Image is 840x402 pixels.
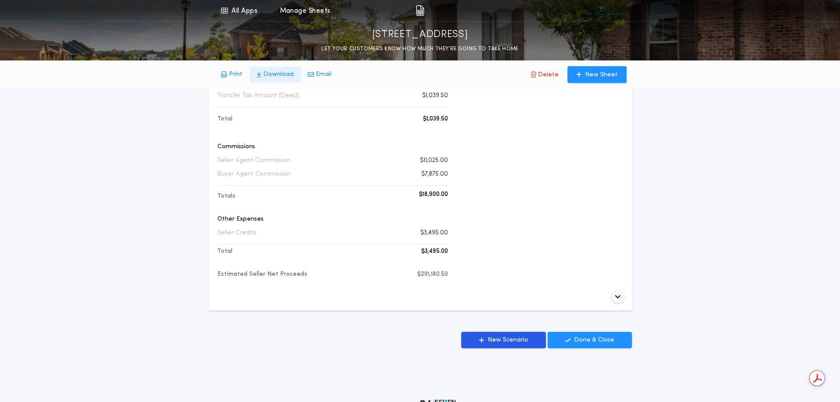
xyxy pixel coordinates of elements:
[548,332,632,348] button: Done & Close
[423,115,448,124] p: $1,039.50
[217,115,232,124] p: Total
[421,170,448,179] p: $7,875.00
[250,67,301,83] button: Download
[420,156,448,165] p: $11,025.00
[217,192,235,201] p: Totals
[217,215,448,224] p: Other Expenses
[567,66,627,83] button: New Sheet
[372,28,468,42] p: [STREET_ADDRESS]
[217,247,232,256] p: Total
[419,190,448,199] p: $18,900.00
[417,270,448,279] p: $291,180.50
[488,336,528,345] p: New Scenario
[420,229,448,237] p: $3,495.00
[585,6,618,15] img: vs-icon
[301,67,339,83] button: Email
[214,67,250,83] button: Print
[217,91,299,100] p: Transfer Tax Amount (Deed)
[217,156,290,165] p: Seller Agent Commission
[217,143,448,151] p: Commissions
[461,332,546,348] button: New Scenario
[217,229,256,237] p: Seller Credits
[229,70,243,79] p: Print
[217,270,307,279] p: Estimated Seller Net Proceeds
[416,5,424,16] img: img
[316,70,332,79] p: Email
[422,91,448,100] p: $1,039.50
[217,170,291,179] p: Buyer Agent Commission
[524,66,566,83] button: Delete
[574,336,614,345] p: Done & Close
[263,70,294,79] p: Download
[421,247,448,256] p: $3,495.00
[321,45,519,53] p: LET YOUR CUSTOMERS KNOW HOW MUCH THEY’RE GOING TO TAKE HOME
[585,71,618,79] p: New Sheet
[538,71,559,79] p: Delete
